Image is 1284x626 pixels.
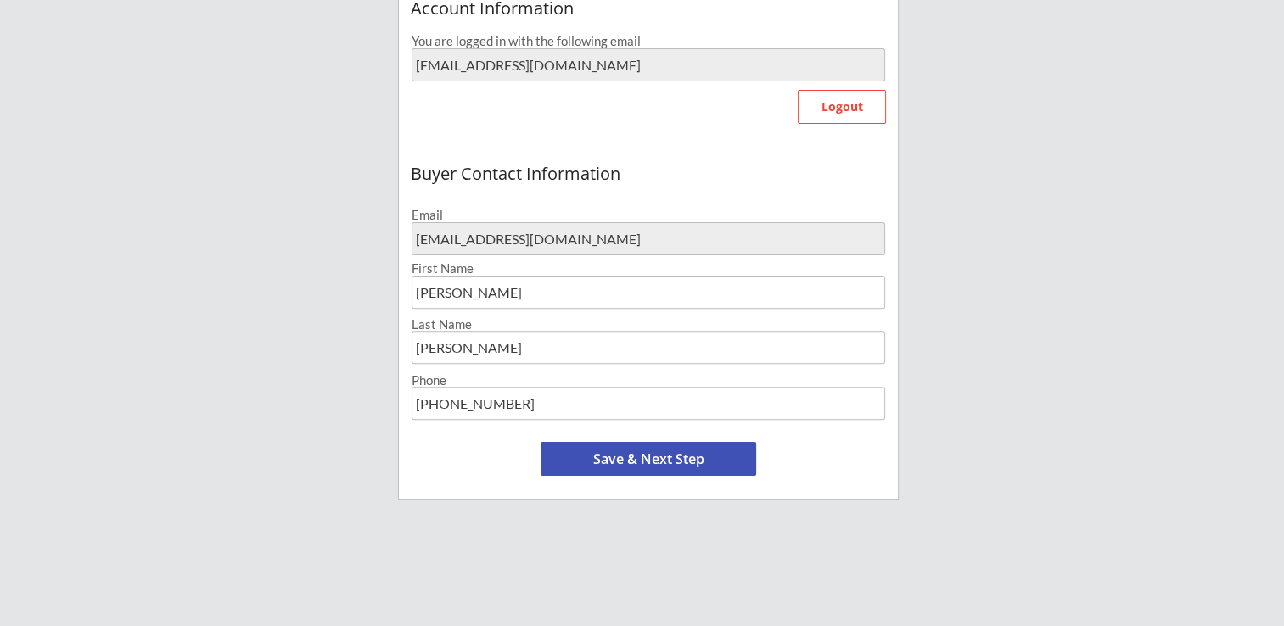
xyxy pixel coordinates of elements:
[412,262,885,275] div: First Name
[412,35,885,48] div: You are logged in with the following email
[541,442,756,476] button: Save & Next Step
[411,165,886,183] div: Buyer Contact Information
[412,374,885,387] div: Phone
[412,318,885,331] div: Last Name
[798,90,886,124] button: Logout
[412,209,885,221] div: Email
